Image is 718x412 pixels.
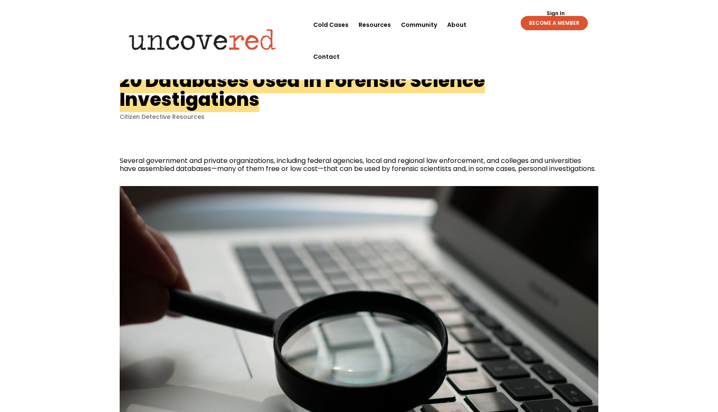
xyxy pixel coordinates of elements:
[542,11,569,16] a: Sign In
[313,9,349,41] a: Cold Cases
[401,9,437,41] a: Community
[122,23,283,56] img: Uncovered logo
[313,41,340,73] a: Contact
[120,68,485,112] h1: 20 Databases Used in Forensic Science Investigations
[120,156,596,173] span: Several government and private organizations, including federal agencies, local and regional law ...
[521,16,588,30] a: BECOME A MEMBER
[447,9,466,41] a: About
[120,113,204,121] a: Citizen Detective Resources
[359,9,391,41] a: Resources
